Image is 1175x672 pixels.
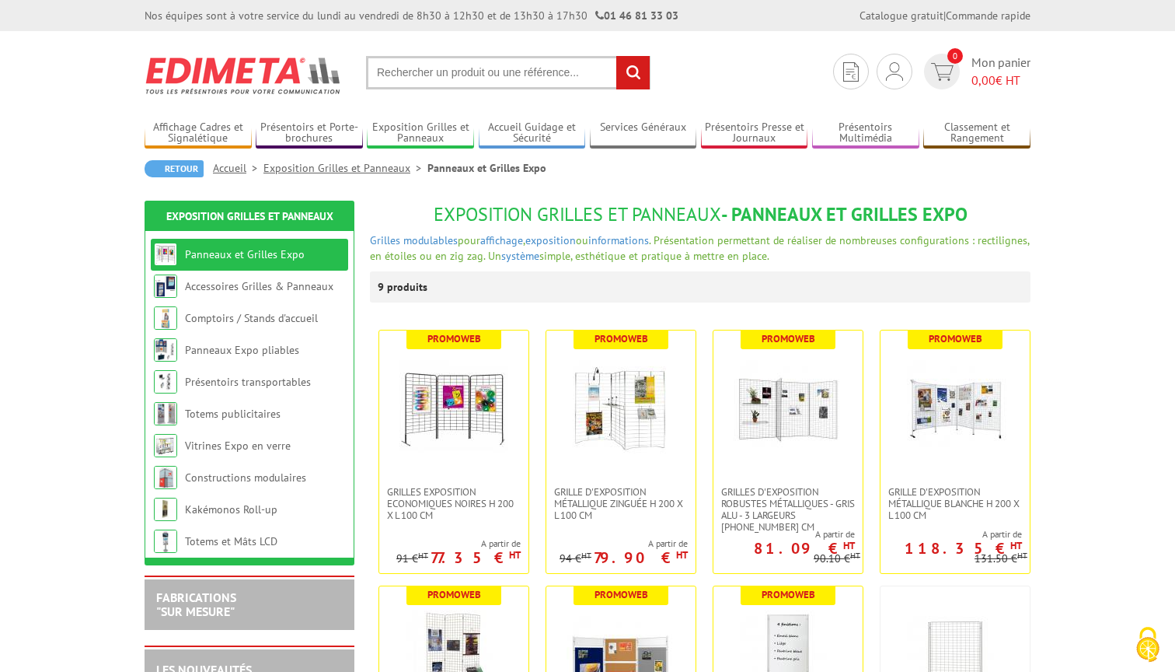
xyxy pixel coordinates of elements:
[971,72,995,88] span: 0,00
[256,121,363,146] a: Présentoirs et Porte-brochures
[379,486,528,521] a: Grilles Exposition Economiques Noires H 200 x L 100 cm
[387,486,521,521] span: Grilles Exposition Economiques Noires H 200 x L 100 cm
[431,553,521,562] p: 77.35 €
[859,9,943,23] a: Catalogue gratuit
[367,121,474,146] a: Exposition Grilles et Panneaux
[713,486,863,533] a: Grilles d'exposition robustes métalliques - gris alu - 3 largeurs [PHONE_NUMBER] cm
[859,8,1030,23] div: |
[154,370,177,394] img: Présentoirs transportables
[154,498,177,521] img: Kakémonos Roll-up
[843,62,859,82] img: devis rapide
[185,471,306,485] a: Constructions modulaires
[567,354,675,463] img: Grille d'exposition métallique Zinguée H 200 x L 100 cm
[721,486,855,533] span: Grilles d'exposition robustes métalliques - gris alu - 3 largeurs [PHONE_NUMBER] cm
[501,249,539,263] a: système
[850,550,860,561] sup: HT
[560,553,591,565] p: 94 €
[713,528,855,541] span: A partir de
[762,332,815,345] b: Promoweb
[185,247,305,261] a: Panneaux et Grilles Expo
[185,375,311,389] a: Présentoirs transportables
[145,160,204,177] a: Retour
[525,233,576,247] a: exposition
[1017,550,1027,561] sup: HT
[594,588,648,601] b: Promoweb
[154,338,177,362] img: Panneaux Expo pliables
[901,354,1009,463] img: Grille d'exposition métallique blanche H 200 x L 100 cm
[154,466,177,489] img: Constructions modulaires
[560,537,688,550] span: A partir de
[479,121,586,146] a: Accueil Guidage et Sécurité
[920,54,1030,89] a: devis rapide 0 Mon panier 0,00€ HT
[427,160,546,176] li: Panneaux et Grilles Expo
[594,553,688,562] p: 79.90 €
[366,56,650,89] input: Rechercher un produit ou une référence...
[427,332,481,345] b: Promoweb
[880,528,1022,541] span: A partir de
[185,534,277,548] a: Totems et Mâts LCD
[975,553,1027,565] p: 131.50 €
[185,407,281,421] a: Totems publicitaires
[971,72,1030,89] span: € HT
[812,121,919,146] a: Présentoirs Multimédia
[594,332,648,345] b: Promoweb
[929,332,982,345] b: Promoweb
[1010,539,1022,552] sup: HT
[923,121,1030,146] a: Classement et Rangement
[185,439,291,453] a: Vitrines Expo en verre
[263,161,427,175] a: Exposition Grilles et Panneaux
[971,54,1030,89] span: Mon panier
[145,8,678,23] div: Nos équipes sont à votre service du lundi au vendredi de 8h30 à 12h30 et de 13h30 à 17h30
[213,161,263,175] a: Accueil
[701,121,808,146] a: Présentoirs Presse et Journaux
[145,47,343,104] img: Edimeta
[396,537,521,550] span: A partir de
[734,354,842,463] img: Grilles d'exposition robustes métalliques - gris alu - 3 largeurs 70-100-120 cm
[886,62,903,81] img: devis rapide
[509,548,521,562] sup: HT
[418,550,428,561] sup: HT
[1121,619,1175,672] button: Cookies (fenêtre modale)
[554,486,688,521] span: Grille d'exposition métallique Zinguée H 200 x L 100 cm
[427,588,481,601] b: Promoweb
[434,202,721,226] span: Exposition Grilles et Panneaux
[947,48,963,64] span: 0
[595,9,678,23] strong: 01 46 81 33 03
[946,9,1030,23] a: Commande rapide
[581,550,591,561] sup: HT
[676,548,688,562] sup: HT
[154,275,177,298] img: Accessoires Grilles & Panneaux
[754,544,855,553] p: 81.09 €
[403,233,458,247] a: modulables
[588,233,649,247] a: informations
[905,544,1022,553] p: 118.35 €
[616,56,650,89] input: rechercher
[378,271,436,303] p: 9 produits
[1128,625,1167,664] img: Cookies (fenêtre modale)
[154,306,177,330] img: Comptoirs / Stands d'accueil
[154,243,177,266] img: Panneaux et Grilles Expo
[843,539,855,552] sup: HT
[880,486,1030,521] a: Grille d'exposition métallique blanche H 200 x L 100 cm
[145,121,252,146] a: Affichage Cadres et Signalétique
[185,343,299,357] a: Panneaux Expo pliables
[370,233,1029,263] span: pour , ou . Présentation permettant de réaliser de nombreuses configurations : rectilignes, en ét...
[154,402,177,425] img: Totems publicitaires
[546,486,696,521] a: Grille d'exposition métallique Zinguée H 200 x L 100 cm
[370,233,400,247] a: Grilles
[814,553,860,565] p: 90.10 €
[399,354,508,463] img: Grilles Exposition Economiques Noires H 200 x L 100 cm
[166,209,333,223] a: Exposition Grilles et Panneaux
[888,486,1022,521] span: Grille d'exposition métallique blanche H 200 x L 100 cm
[185,279,333,293] a: Accessoires Grilles & Panneaux
[370,205,1030,225] h1: - Panneaux et Grilles Expo
[762,588,815,601] b: Promoweb
[931,63,954,81] img: devis rapide
[590,121,697,146] a: Services Généraux
[396,553,428,565] p: 91 €
[185,311,318,325] a: Comptoirs / Stands d'accueil
[154,434,177,457] img: Vitrines Expo en verre
[480,233,523,247] a: affichage
[154,530,177,553] img: Totems et Mâts LCD
[185,502,277,516] a: Kakémonos Roll-up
